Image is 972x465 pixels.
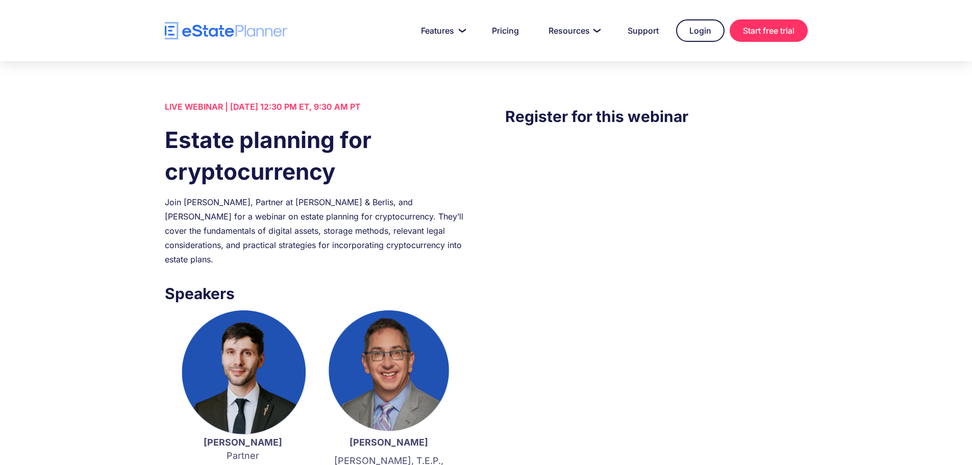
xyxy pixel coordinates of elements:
[615,20,671,41] a: Support
[180,436,306,462] p: Partner
[409,20,475,41] a: Features
[505,149,807,322] iframe: Form 0
[165,100,467,114] div: LIVE WEBINAR | [DATE] 12:30 PM ET, 9:30 AM PT
[536,20,610,41] a: Resources
[676,19,725,42] a: Login
[204,437,282,448] strong: [PERSON_NAME]
[480,20,531,41] a: Pricing
[165,22,287,40] a: home
[165,124,467,187] h1: Estate planning for cryptocurrency
[730,19,808,42] a: Start free trial
[505,105,807,128] h3: Register for this webinar
[350,437,428,448] strong: [PERSON_NAME]
[165,195,467,266] div: Join [PERSON_NAME], Partner at [PERSON_NAME] & Berlis, and [PERSON_NAME] for a webinar on estate ...
[165,282,467,305] h3: Speakers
